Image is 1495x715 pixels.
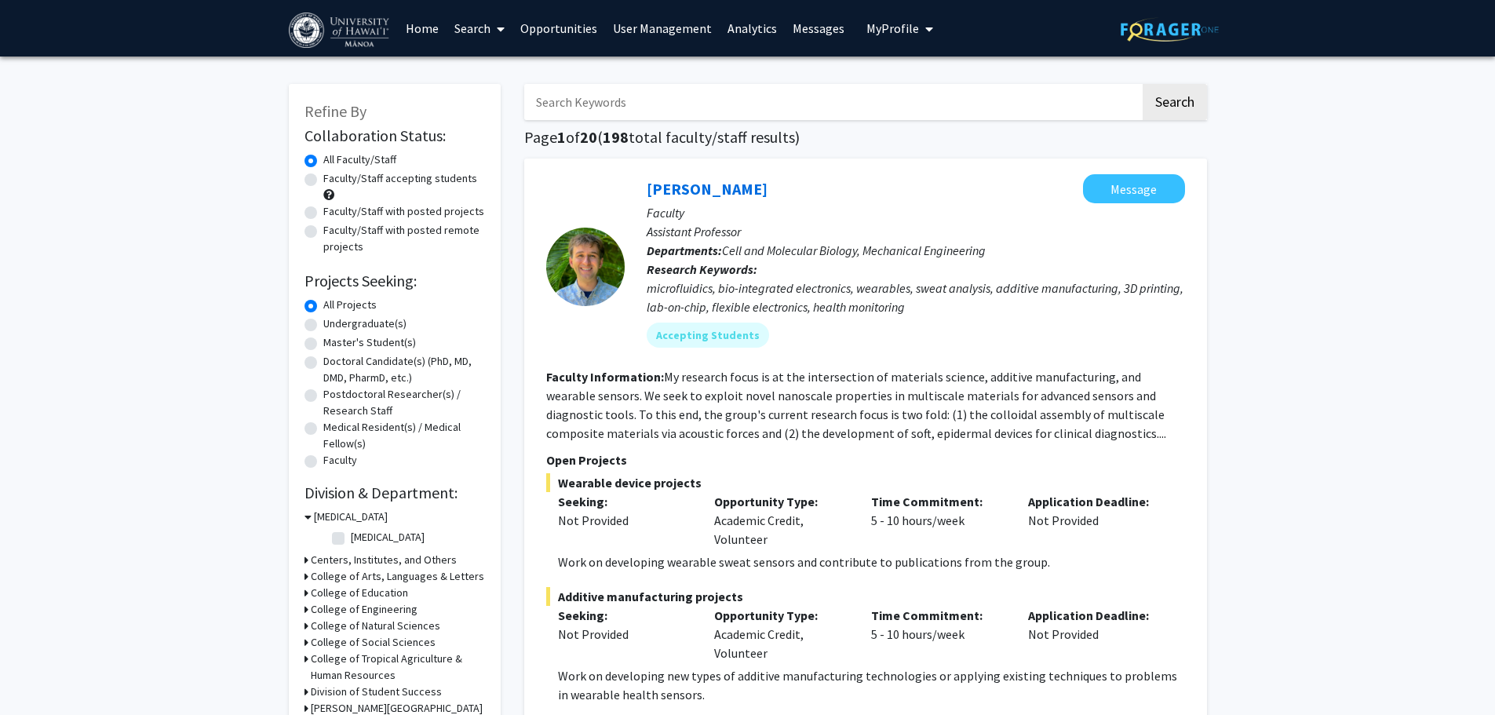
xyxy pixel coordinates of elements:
[714,606,848,625] p: Opportunity Type:
[311,552,457,568] h3: Centers, Institutes, and Others
[311,585,408,601] h3: College of Education
[311,601,418,618] h3: College of Engineering
[12,644,67,703] iframe: Chat
[859,492,1016,549] div: 5 - 10 hours/week
[311,651,485,684] h3: College of Tropical Agriculture & Human Resources
[558,625,691,644] div: Not Provided
[1143,84,1207,120] button: Search
[512,1,605,56] a: Opportunities
[447,1,512,56] a: Search
[351,529,425,545] label: [MEDICAL_DATA]
[323,334,416,351] label: Master's Student(s)
[871,606,1005,625] p: Time Commitment:
[785,1,852,56] a: Messages
[546,369,664,385] b: Faculty Information:
[546,587,1185,606] span: Additive manufacturing projects
[714,492,848,511] p: Opportunity Type:
[866,20,919,36] span: My Profile
[1016,492,1173,549] div: Not Provided
[304,272,485,290] h2: Projects Seeking:
[605,1,720,56] a: User Management
[558,666,1185,704] p: Work on developing new types of additive manufacturing technologies or applying existing techniqu...
[311,568,484,585] h3: College of Arts, Languages & Letters
[311,618,440,634] h3: College of Natural Sciences
[647,243,722,258] b: Departments:
[647,323,769,348] mat-chip: Accepting Students
[304,101,366,121] span: Refine By
[558,553,1185,571] p: Work on developing wearable sweat sensors and contribute to publications from the group.
[647,179,768,199] a: [PERSON_NAME]
[323,222,485,255] label: Faculty/Staff with posted remote projects
[311,684,442,700] h3: Division of Student Success
[580,127,597,147] span: 20
[323,353,485,386] label: Doctoral Candidate(s) (PhD, MD, DMD, PharmD, etc.)
[323,170,477,187] label: Faculty/Staff accepting students
[1028,606,1161,625] p: Application Deadline:
[524,128,1207,147] h1: Page of ( total faculty/staff results)
[323,151,396,168] label: All Faculty/Staff
[323,386,485,419] label: Postdoctoral Researcher(s) / Research Staff
[289,13,392,48] img: University of Hawaiʻi at Mānoa Logo
[557,127,566,147] span: 1
[702,606,859,662] div: Academic Credit, Volunteer
[1016,606,1173,662] div: Not Provided
[311,634,436,651] h3: College of Social Sciences
[314,509,388,525] h3: [MEDICAL_DATA]
[304,126,485,145] h2: Collaboration Status:
[603,127,629,147] span: 198
[859,606,1016,662] div: 5 - 10 hours/week
[398,1,447,56] a: Home
[323,419,485,452] label: Medical Resident(s) / Medical Fellow(s)
[722,243,986,258] span: Cell and Molecular Biology, Mechanical Engineering
[720,1,785,56] a: Analytics
[1028,492,1161,511] p: Application Deadline:
[702,492,859,549] div: Academic Credit, Volunteer
[524,84,1140,120] input: Search Keywords
[647,203,1185,222] p: Faculty
[546,369,1166,441] fg-read-more: My research focus is at the intersection of materials science, additive manufacturing, and wearab...
[323,452,357,469] label: Faculty
[647,261,757,277] b: Research Keywords:
[304,483,485,502] h2: Division & Department:
[647,222,1185,241] p: Assistant Professor
[558,606,691,625] p: Seeking:
[558,511,691,530] div: Not Provided
[546,473,1185,492] span: Wearable device projects
[323,297,377,313] label: All Projects
[1083,174,1185,203] button: Message Tyler Ray
[647,279,1185,316] div: microfluidics, bio-integrated electronics, wearables, sweat analysis, additive manufacturing, 3D ...
[323,316,407,332] label: Undergraduate(s)
[871,492,1005,511] p: Time Commitment:
[323,203,484,220] label: Faculty/Staff with posted projects
[546,451,1185,469] p: Open Projects
[1121,17,1219,42] img: ForagerOne Logo
[558,492,691,511] p: Seeking:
